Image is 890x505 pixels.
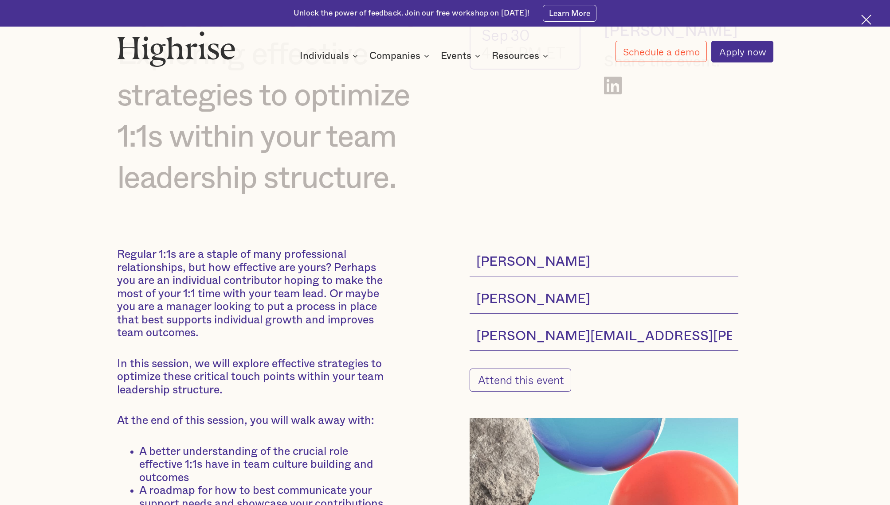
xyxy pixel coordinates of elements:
div: Resources [492,50,539,61]
form: current-single-event-subscribe-form [470,248,739,392]
p: At the end of this session, you will walk away with: [117,414,390,427]
div: Companies [369,50,432,61]
p: Regular 1:1s are a staple of many professional relationships, but how effective are yours? Perhap... [117,248,390,340]
div: Resources [492,50,551,61]
div: Exploring effective strategies to optimize 1:1s within your team leadership structure. [117,35,441,199]
a: Apply now [711,41,773,62]
img: Cross icon [861,15,871,25]
a: Share on LinkedIn [604,77,622,94]
a: Learn More [543,5,596,22]
div: Events [441,50,483,61]
div: Individuals [300,50,349,61]
input: First name [470,248,739,276]
input: Attend this event [470,369,572,392]
a: Schedule a demo [616,41,707,62]
input: Your e-mail [470,322,739,351]
input: Last name [470,285,739,314]
div: Individuals [300,50,361,61]
div: Companies [369,50,420,61]
li: A better understanding of the crucial role effective 1:1s have in team culture building and outcomes [139,445,390,485]
div: Unlock the power of feedback. Join our free workshop on [DATE]! [294,8,529,19]
p: In this session, we will explore effective strategies to optimize these critical touch points wit... [117,357,390,397]
img: Highrise logo [117,31,236,67]
div: Events [441,50,471,61]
